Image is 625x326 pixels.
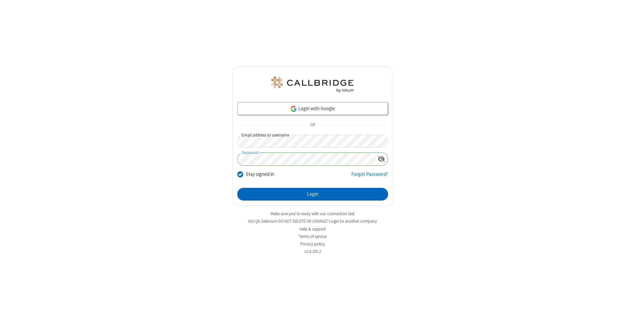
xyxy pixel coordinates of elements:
[290,105,297,112] img: google-icon.png
[237,188,388,201] button: Login
[299,234,326,239] a: Terms of service
[351,171,388,183] a: Forgot Password?
[232,218,393,224] li: Not QA Selenium DO NOT DELETE OR CHANGE?
[329,218,377,224] button: Login to another company
[237,102,388,115] a: Login with Google
[232,248,393,254] li: v2.6.350.2
[237,135,388,148] input: Email address or username
[271,211,354,216] a: Make sure you're ready with our connection test
[375,153,388,165] div: Show password
[270,77,355,92] img: QA Selenium DO NOT DELETE OR CHANGE
[238,153,375,165] input: Password
[246,171,274,178] label: Stay signed in
[307,121,318,130] span: OR
[299,226,326,232] a: Help & support
[300,241,325,247] a: Privacy policy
